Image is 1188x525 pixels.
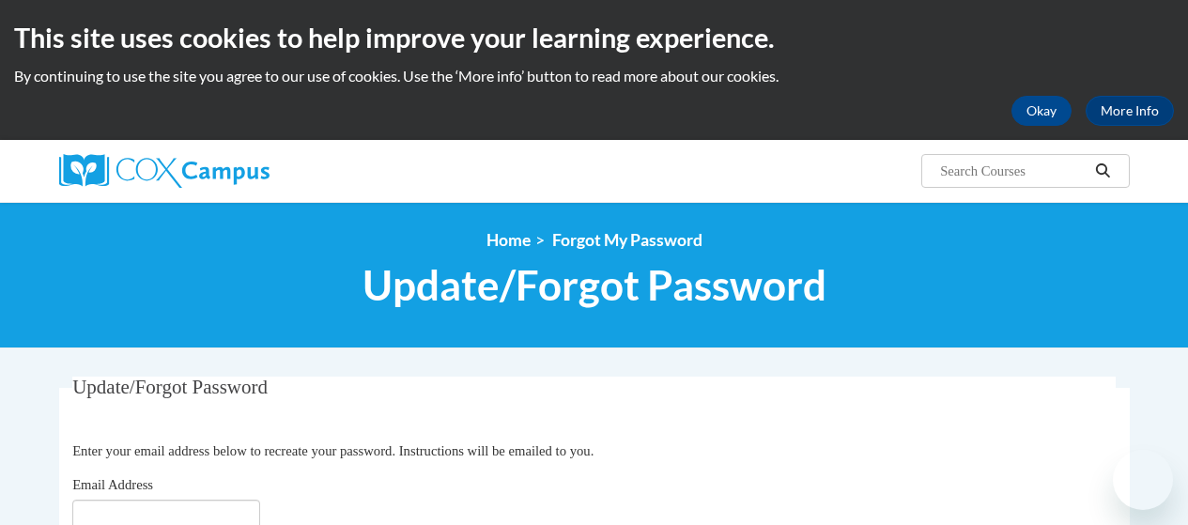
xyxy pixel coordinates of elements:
input: Search Courses [938,160,1088,182]
a: Home [486,230,531,250]
button: Search [1088,160,1117,182]
a: More Info [1086,96,1174,126]
span: Update/Forgot Password [363,260,826,310]
button: Okay [1011,96,1072,126]
span: Update/Forgot Password [72,376,268,398]
h2: This site uses cookies to help improve your learning experience. [14,19,1174,56]
span: Email Address [72,477,153,492]
span: Forgot My Password [552,230,702,250]
span: Enter your email address below to recreate your password. Instructions will be emailed to you. [72,443,594,458]
img: Cox Campus [59,154,270,188]
a: Cox Campus [59,154,397,188]
p: By continuing to use the site you agree to our use of cookies. Use the ‘More info’ button to read... [14,66,1174,86]
iframe: Button to launch messaging window [1113,450,1173,510]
